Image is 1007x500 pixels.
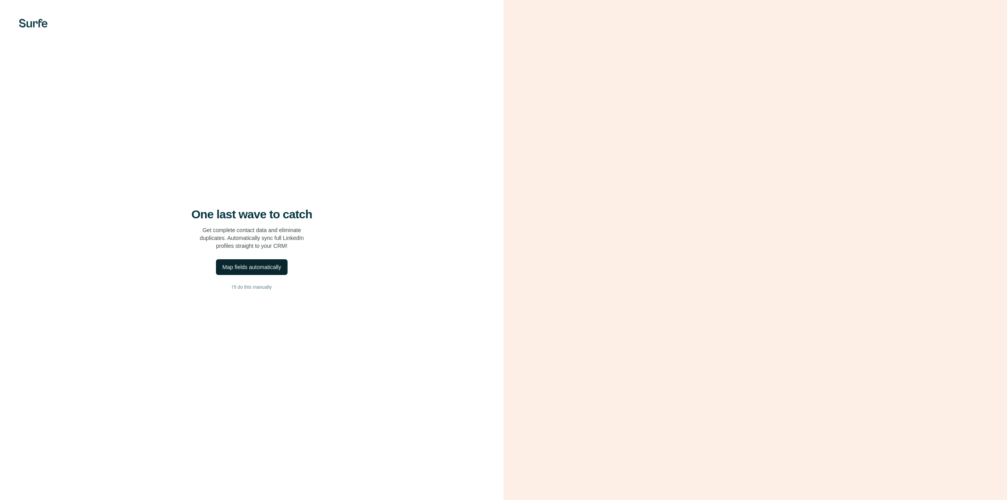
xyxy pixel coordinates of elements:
p: Get complete contact data and eliminate duplicates. Automatically sync full LinkedIn profiles str... [200,226,304,250]
img: Surfe's logo [19,19,48,28]
button: I’ll do this manually [16,281,488,293]
button: Map fields automatically [216,259,287,275]
h4: One last wave to catch [192,207,312,221]
div: Map fields automatically [222,263,281,271]
span: I’ll do this manually [232,284,271,291]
